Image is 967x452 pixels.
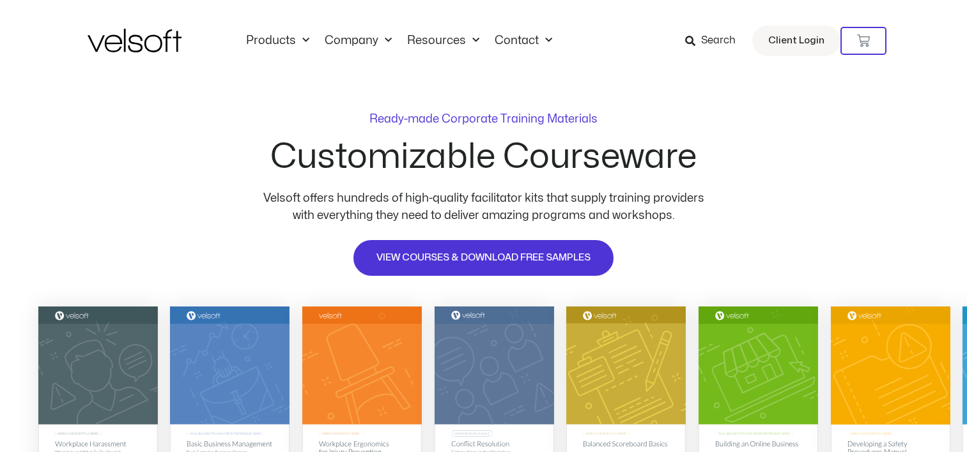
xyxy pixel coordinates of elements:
[369,114,598,125] p: Ready-made Corporate Training Materials
[768,33,824,49] span: Client Login
[399,34,487,48] a: ResourcesMenu Toggle
[701,33,736,49] span: Search
[685,30,745,52] a: Search
[752,26,840,56] a: Client Login
[270,140,697,174] h2: Customizable Courseware
[487,34,560,48] a: ContactMenu Toggle
[238,34,317,48] a: ProductsMenu Toggle
[254,190,714,224] p: Velsoft offers hundreds of high-quality facilitator kits that supply training providers with ever...
[376,250,591,266] span: VIEW COURSES & DOWNLOAD FREE SAMPLES
[238,34,560,48] nav: Menu
[88,29,182,52] img: Velsoft Training Materials
[317,34,399,48] a: CompanyMenu Toggle
[352,239,615,277] a: VIEW COURSES & DOWNLOAD FREE SAMPLES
